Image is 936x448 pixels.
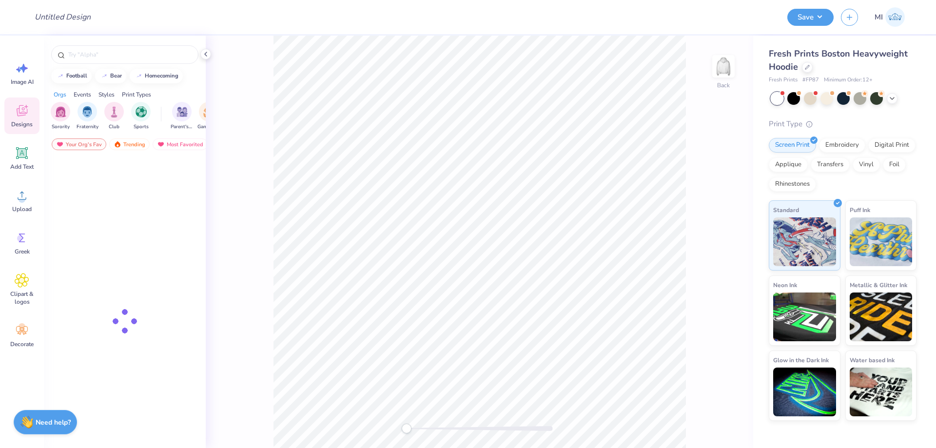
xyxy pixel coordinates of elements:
div: filter for Fraternity [77,102,98,131]
div: Vinyl [853,157,880,172]
div: football [66,73,87,78]
input: Try "Alpha" [67,50,192,59]
img: Glow in the Dark Ink [773,368,836,416]
span: Standard [773,205,799,215]
span: Designs [11,120,33,128]
span: Decorate [10,340,34,348]
span: Puff Ink [850,205,870,215]
div: Trending [109,138,150,150]
img: Standard [773,217,836,266]
button: filter button [131,102,151,131]
img: most_fav.gif [157,141,165,148]
img: Sports Image [136,106,147,117]
a: MI [870,7,909,27]
div: Embroidery [819,138,865,153]
button: football [51,69,92,83]
span: Club [109,123,119,131]
div: Styles [98,90,115,99]
div: Rhinestones [769,177,816,192]
div: Orgs [54,90,66,99]
div: bear [110,73,122,78]
div: filter for Parent's Weekend [171,102,193,131]
div: homecoming [145,73,178,78]
button: bear [95,69,126,83]
img: Metallic & Glitter Ink [850,292,913,341]
span: Fraternity [77,123,98,131]
img: Club Image [109,106,119,117]
div: Print Type [769,118,916,130]
span: Water based Ink [850,355,895,365]
img: Sorority Image [55,106,66,117]
span: Parent's Weekend [171,123,193,131]
div: filter for Sports [131,102,151,131]
span: Sorority [52,123,70,131]
span: Game Day [197,123,220,131]
button: filter button [77,102,98,131]
button: Save [787,9,834,26]
img: most_fav.gif [56,141,64,148]
div: Screen Print [769,138,816,153]
span: Minimum Order: 12 + [824,76,873,84]
span: Add Text [10,163,34,171]
div: Most Favorited [153,138,208,150]
div: Accessibility label [402,424,411,433]
button: homecoming [130,69,183,83]
input: Untitled Design [27,7,98,27]
img: Game Day Image [203,106,214,117]
div: Your Org's Fav [52,138,106,150]
span: MI [875,12,883,23]
img: Parent's Weekend Image [176,106,188,117]
span: # FP87 [802,76,819,84]
div: filter for Game Day [197,102,220,131]
img: trend_line.gif [57,73,64,79]
span: Greek [15,248,30,255]
span: Metallic & Glitter Ink [850,280,907,290]
span: Neon Ink [773,280,797,290]
img: Mark Isaac [885,7,905,27]
img: Back [714,57,733,76]
div: Print Types [122,90,151,99]
div: Foil [883,157,906,172]
img: Fraternity Image [82,106,93,117]
button: filter button [51,102,70,131]
div: filter for Sorority [51,102,70,131]
span: Image AI [11,78,34,86]
div: Transfers [811,157,850,172]
img: trend_line.gif [100,73,108,79]
button: filter button [197,102,220,131]
img: Water based Ink [850,368,913,416]
span: Upload [12,205,32,213]
div: Digital Print [868,138,916,153]
img: trend_line.gif [135,73,143,79]
span: Sports [134,123,149,131]
img: Puff Ink [850,217,913,266]
button: filter button [104,102,124,131]
div: Back [717,81,730,90]
div: Events [74,90,91,99]
span: Glow in the Dark Ink [773,355,829,365]
img: Neon Ink [773,292,836,341]
button: filter button [171,102,193,131]
span: Fresh Prints Boston Heavyweight Hoodie [769,48,908,73]
div: Applique [769,157,808,172]
img: trending.gif [114,141,121,148]
strong: Need help? [36,418,71,427]
span: Fresh Prints [769,76,798,84]
div: filter for Club [104,102,124,131]
span: Clipart & logos [6,290,38,306]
